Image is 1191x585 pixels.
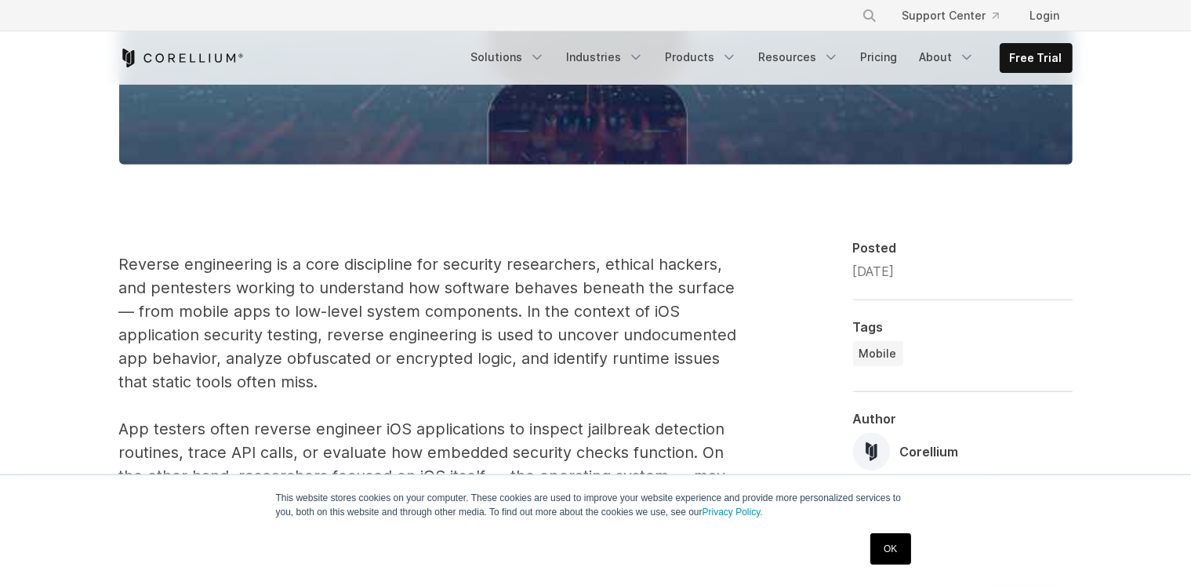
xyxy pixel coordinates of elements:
a: Products [656,43,746,71]
a: Free Trial [1000,44,1072,72]
div: Corellium [900,442,959,461]
div: Posted [853,240,1073,256]
a: Industries [557,43,653,71]
div: Navigation Menu [843,2,1073,30]
a: Solutions [462,43,554,71]
div: Navigation Menu [462,43,1073,73]
a: Login [1018,2,1073,30]
a: OK [870,533,910,565]
span: Mobile [859,346,897,362]
a: Corellium Home [119,49,244,67]
img: Corellium [853,433,891,471]
span: [DATE] [853,263,895,279]
a: Support Center [890,2,1011,30]
a: Privacy Policy. [703,507,763,518]
a: Resources [750,43,848,71]
p: This website stores cookies on your computer. These cookies are used to improve your website expe... [276,491,916,519]
div: Author [853,411,1073,427]
a: Mobile [853,341,903,366]
a: About [910,43,984,71]
a: Pricing [851,43,907,71]
div: Tags [853,319,1073,335]
button: Search [855,2,884,30]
